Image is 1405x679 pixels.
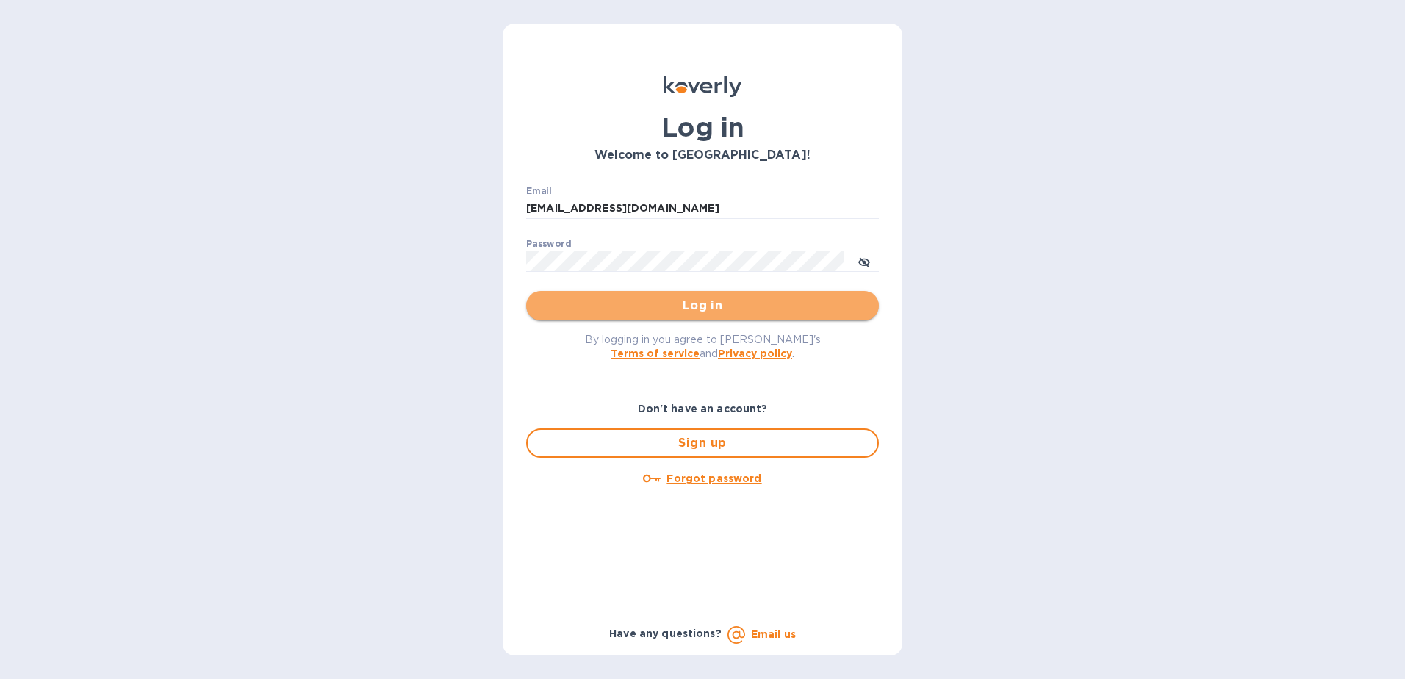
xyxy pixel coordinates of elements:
[609,628,722,639] b: Have any questions?
[664,76,741,97] img: Koverly
[526,148,879,162] h3: Welcome to [GEOGRAPHIC_DATA]!
[538,297,867,315] span: Log in
[526,291,879,320] button: Log in
[611,348,700,359] a: Terms of service
[526,112,879,143] h1: Log in
[526,240,571,248] label: Password
[718,348,792,359] a: Privacy policy
[526,187,552,195] label: Email
[585,334,821,359] span: By logging in you agree to [PERSON_NAME]'s and .
[666,473,761,484] u: Forgot password
[539,434,866,452] span: Sign up
[526,198,879,220] input: Enter email address
[849,246,879,276] button: toggle password visibility
[638,403,768,414] b: Don't have an account?
[751,628,796,640] a: Email us
[526,428,879,458] button: Sign up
